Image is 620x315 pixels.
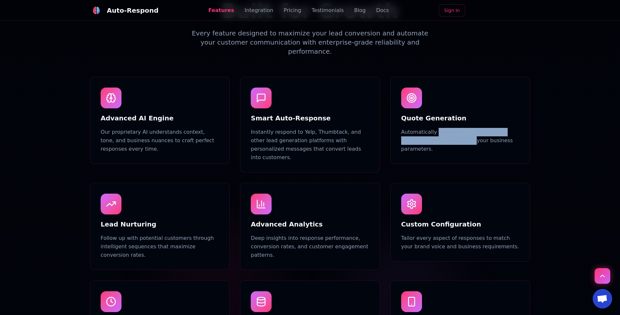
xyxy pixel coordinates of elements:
[101,128,219,153] p: Our proprietary AI understands context, tone, and business nuances to craft perfect responses eve...
[376,7,389,14] a: Docs
[101,114,219,123] h3: Advanced AI Engine
[251,220,369,229] h3: Advanced Analytics
[284,7,301,14] a: Pricing
[467,4,533,18] iframe: Sign in with Google Button
[101,220,219,229] h3: Lead Nurturing
[401,114,519,123] h3: Quote Generation
[90,4,159,17] a: Auto-Respond
[208,7,234,14] a: Features
[439,4,465,17] a: Sign In
[107,6,159,15] div: Auto-Respond
[251,114,369,123] h3: Smart Auto-Response
[101,234,219,259] p: Follow up with potential customers through intelligent sequences that maximize conversion rates.
[312,7,344,14] a: Testimonials
[401,234,519,251] p: Tailor every aspect of responses to match your brand voice and business requirements.
[251,128,369,162] p: Instantly respond to Yelp, Thumbtack, and other lead generation platforms with personalized messa...
[595,268,610,284] button: Scroll to top
[245,7,273,14] a: Integration
[401,220,519,229] h3: Custom Configuration
[593,289,612,308] a: Open chat
[185,29,435,56] p: Every feature designed to maximize your lead conversion and automate your customer communication ...
[401,128,519,153] p: Automatically generate accurate quotes based on inquiry details and your business parameters.
[251,234,369,259] p: Deep insights into response performance, conversion rates, and customer engagement patterns.
[92,6,100,14] img: logo.svg
[354,7,366,14] a: Blog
